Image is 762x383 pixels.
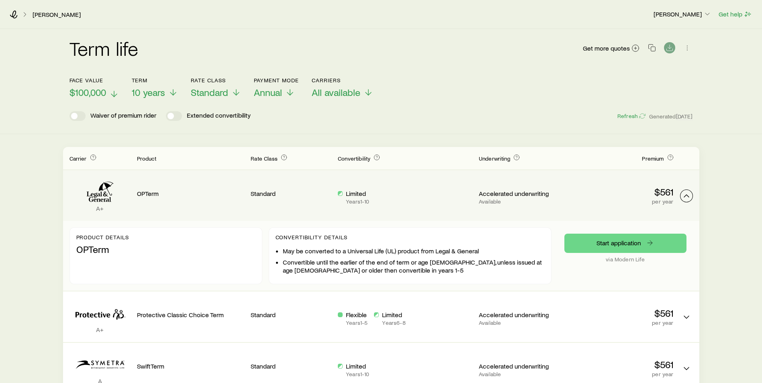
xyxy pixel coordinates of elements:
[346,198,369,205] p: Years 1 - 10
[479,362,560,370] p: Accelerated underwriting
[137,311,245,319] p: Protective Classic Choice Term
[76,244,255,255] p: OPTerm
[254,77,299,98] button: Payment ModeAnnual
[479,311,560,319] p: Accelerated underwriting
[654,10,711,18] p: [PERSON_NAME]
[312,77,373,84] p: Carriers
[382,311,405,319] p: Limited
[69,87,106,98] span: $100,000
[664,45,675,53] a: Download CSV
[137,189,245,198] p: OPTerm
[566,359,674,370] p: $561
[191,77,241,98] button: Rate ClassStandard
[132,87,165,98] span: 10 years
[191,87,228,98] span: Standard
[69,326,131,334] p: A+
[566,308,674,319] p: $561
[346,320,368,326] p: Years 1 - 5
[283,247,545,255] li: May be converted to a Universal Life (UL) product from Legal & General
[69,39,139,58] h2: Term life
[382,320,405,326] p: Years 6 - 8
[251,311,331,319] p: Standard
[69,204,131,212] p: A+
[137,155,157,162] span: Product
[479,320,560,326] p: Available
[564,256,686,263] p: via Modern Life
[649,113,693,120] span: Generated
[718,10,752,19] button: Get help
[251,155,278,162] span: Rate Class
[564,234,686,253] a: Start application
[187,111,251,121] p: Extended convertibility
[137,362,245,370] p: SwiftTerm
[254,77,299,84] p: Payment Mode
[566,186,674,198] p: $561
[479,198,560,205] p: Available
[346,311,368,319] p: Flexible
[69,77,119,98] button: Face value$100,000
[676,113,693,120] span: [DATE]
[69,155,87,162] span: Carrier
[283,258,545,274] li: Convertible until the earlier of the end of term or age [DEMOGRAPHIC_DATA], unless issued at age ...
[642,155,664,162] span: Premium
[312,87,360,98] span: All available
[338,155,370,162] span: Convertibility
[90,111,156,121] p: Waiver of premium rider
[566,198,674,205] p: per year
[346,371,369,377] p: Years 1 - 10
[32,11,81,18] a: [PERSON_NAME]
[69,77,119,84] p: Face value
[191,77,241,84] p: Rate Class
[479,155,510,162] span: Underwriting
[254,87,282,98] span: Annual
[132,77,178,84] p: Term
[346,362,369,370] p: Limited
[251,362,331,370] p: Standard
[583,45,630,51] span: Get more quotes
[312,77,373,98] button: CarriersAll available
[132,77,178,98] button: Term10 years
[566,371,674,377] p: per year
[479,371,560,377] p: Available
[566,320,674,326] p: per year
[76,234,255,240] p: Product details
[251,189,331,198] p: Standard
[346,189,369,198] p: Limited
[653,10,712,19] button: [PERSON_NAME]
[582,44,640,53] a: Get more quotes
[479,189,560,198] p: Accelerated underwriting
[617,112,646,120] button: Refresh
[276,234,545,240] p: Convertibility Details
